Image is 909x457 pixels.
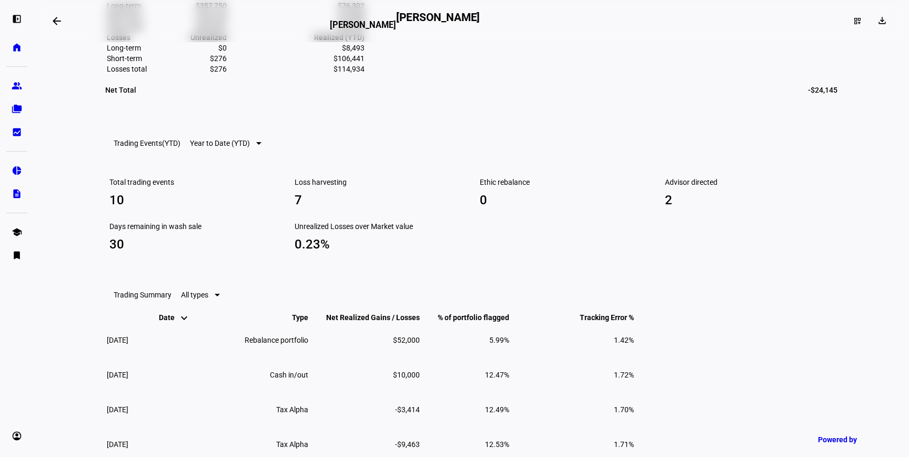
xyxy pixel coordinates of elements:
[393,371,420,379] span: $10,000
[485,371,509,379] span: 12.47%
[489,336,509,344] span: 5.99%
[114,139,180,147] h3: Trading Events
[480,192,648,208] div: 0
[12,81,22,91] eth-mat-symbol: group
[109,221,278,232] div: Days remaining in wash sale
[109,177,278,187] div: Total trading events
[148,43,227,53] td: $0
[107,440,128,449] span: [DATE]
[6,37,27,58] a: home
[12,250,22,261] eth-mat-symbol: bookmark
[276,440,308,449] span: Tax Alpha
[107,54,142,63] span: Short-term
[310,313,420,322] span: Net Realized Gains / Losses
[395,405,420,414] span: -$3,414
[12,188,22,199] eth-mat-symbol: description
[50,15,63,27] mat-icon: arrow_backwards
[148,54,227,63] td: $276
[228,54,365,63] td: $106,441
[159,313,190,322] span: Date
[12,227,22,237] eth-mat-symbol: school
[614,371,634,379] span: 1.72%
[228,64,365,74] td: $114,934
[107,371,128,379] span: [DATE]
[107,405,128,414] span: [DATE]
[109,192,278,208] div: 10
[12,127,22,137] eth-mat-symbol: bid_landscape
[6,160,27,181] a: pie_chart
[270,371,308,379] span: Cash in/out
[107,336,128,344] span: [DATE]
[12,14,22,24] eth-mat-symbol: left_panel_open
[6,122,27,143] a: bid_landscape
[12,431,22,441] eth-mat-symbol: account_circle
[12,165,22,176] eth-mat-symbol: pie_chart
[276,313,308,322] span: Type
[105,84,136,96] span: Net Total
[148,64,227,74] td: $276
[877,15,887,26] mat-icon: download
[422,313,509,322] span: % of portfolio flagged
[393,336,420,344] span: $52,000
[808,84,837,96] span: -$24,145
[276,405,308,414] span: Tax Alpha
[162,139,180,147] span: (YTD)
[107,65,147,73] span: Losses total
[12,104,22,114] eth-mat-symbol: folder_copy
[178,312,190,324] mat-icon: keyboard_arrow_down
[614,336,634,344] span: 1.42%
[485,405,509,414] span: 12.49%
[295,177,463,187] div: Loss harvesting
[107,44,141,52] span: Long-term
[245,336,308,344] span: Rebalance portfolio
[396,11,480,31] h2: [PERSON_NAME]
[813,430,893,449] a: Powered by
[614,405,634,414] span: 1.70%
[665,177,833,187] div: Advisor directed
[480,177,648,187] div: Ethic rebalance
[853,17,862,25] mat-icon: dashboard_customize
[295,221,463,232] div: Unrealized Losses over Market value
[6,75,27,96] a: group
[564,313,634,322] span: Tracking Error %
[614,440,634,449] span: 1.71%
[485,440,509,449] span: 12.53%
[12,42,22,53] eth-mat-symbol: home
[395,440,420,449] span: -$9,463
[190,139,250,147] span: Year to Date (YTD)
[6,98,27,120] a: folder_copy
[114,291,171,299] eth-data-table-title: Trading Summary
[228,43,365,53] td: $8,493
[295,192,463,208] div: 7
[109,236,278,253] div: 30
[6,183,27,204] a: description
[330,20,396,30] h3: [PERSON_NAME]
[181,291,208,299] span: All types
[665,192,833,208] div: 2
[295,236,463,253] div: 0.23%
